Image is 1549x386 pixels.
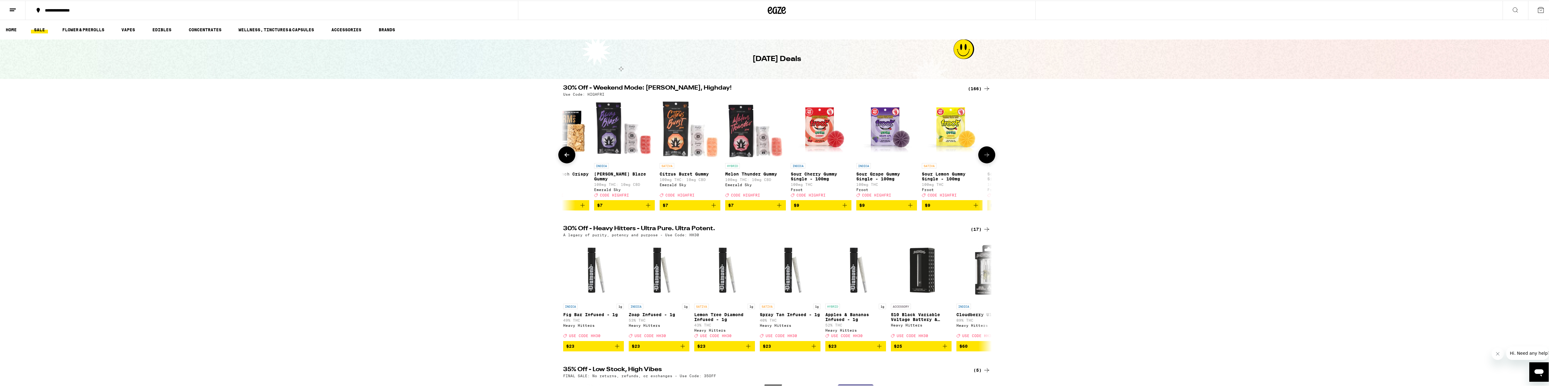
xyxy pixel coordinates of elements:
[617,303,624,309] p: 1g
[987,187,1048,191] div: Froot
[825,340,886,351] button: Add to bag
[856,162,871,168] p: INDICA
[186,26,225,33] a: CONCENTRATES
[956,318,1017,322] p: 89% THC
[529,182,589,186] p: 100mg THC
[597,202,603,207] span: $7
[922,182,982,186] p: 100mg THC
[634,333,666,337] span: USE CODE HH30
[563,239,624,300] img: Heavy Hitters - Fig Bar Infused - 1g
[235,26,317,33] a: WELLNESS, TINCTURES & CAPSULES
[922,162,936,168] p: SATIVA
[862,193,891,196] span: CODE HIGHFRI
[891,340,952,351] button: Add to bag
[760,318,820,322] p: 40% THC
[629,239,689,300] img: Heavy Hitters - Zoap Infused - 1g
[529,99,589,159] img: Dr. Norm's - Cinnamon Crunch Crispy Rice Bar
[594,171,655,181] p: [PERSON_NAME] Blaze Gummy
[660,99,720,159] img: Emerald Sky - Citrus Burst Gummy
[697,343,705,348] span: $23
[922,171,982,181] p: Sour Lemon Gummy Single - 100mg
[825,323,886,326] p: 52% THC
[987,200,1048,210] button: Add to bag
[825,328,886,332] div: Heavy Hitters
[594,162,609,168] p: INDICA
[629,340,689,351] button: Add to bag
[328,26,364,33] a: ACCESSORIES
[563,239,624,340] a: Open page for Fig Bar Infused - 1g from Heavy Hitters
[956,303,971,309] p: INDICA
[760,312,820,316] p: Spray Tan Infused - 1g
[694,323,755,326] p: 43% THC
[891,239,952,300] img: Heavy Hitters - 510 Black Variable Voltage Battery & Charger
[956,340,1017,351] button: Add to bag
[694,239,755,300] img: Heavy Hitters - Lemon Tree Diamond Infused - 1g
[956,239,1017,300] img: Heavy Hitters - Cloudberry Ultra - 1g
[665,193,695,196] span: CODE HIGHFRI
[594,99,655,200] a: Open page for Berry Blaze Gummy from Emerald Sky
[629,318,689,322] p: 53% THC
[760,323,820,327] div: Heavy Hitters
[828,343,837,348] span: $23
[118,26,138,33] a: VAPES
[149,26,174,33] a: EDIBLES
[760,340,820,351] button: Add to bag
[694,303,709,309] p: SATIVA
[563,232,699,236] p: A legacy of purity, potency and purpose - Use Code: HH30
[922,99,982,159] img: Froot - Sour Lemon Gummy Single - 100mg
[825,312,886,321] p: Apples & Bananas Infused - 1g
[563,366,961,373] h2: 35% Off - Low Stock, High Vibes
[694,328,755,332] div: Heavy Hitters
[529,187,589,191] div: Dr. Norm's
[629,323,689,327] div: Heavy Hitters
[748,303,755,309] p: 1g
[928,193,957,196] span: CODE HIGHFRI
[1492,347,1504,359] iframe: Close message
[990,202,996,207] span: $9
[760,303,774,309] p: SATIVA
[725,182,786,186] div: Emerald Sky
[766,333,797,337] span: USE CODE HH30
[563,373,716,377] p: FINAL SALE: No returns, refunds, or exchanges - Use Code: 35OFF
[825,303,840,309] p: HYBRID
[563,312,624,316] p: Fig Bar Infused - 1g
[763,343,771,348] span: $23
[987,162,1002,168] p: HYBRID
[791,171,851,181] p: Sour Cherry Gummy Single - 100mg
[825,239,886,300] img: Heavy Hitters - Apples & Bananas Infused - 1g
[694,312,755,321] p: Lemon Tree Diamond Infused - 1g
[529,171,589,181] p: Cinnamon Crunch Crispy Rice Bar
[856,171,917,181] p: Sour Grape Gummy Single - 100mg
[694,340,755,351] button: Add to bag
[629,312,689,316] p: Zoap Infused - 1g
[856,200,917,210] button: Add to bag
[682,303,689,309] p: 1g
[973,366,990,373] a: (5)
[563,92,604,96] p: Use Code: HIGHFRI
[987,99,1048,159] img: Froot - Sour Blue Razz Gummy Single - 100mg
[897,333,928,337] span: USE CODE HH30
[959,343,968,348] span: $60
[879,303,886,309] p: 1g
[825,239,886,340] a: Open page for Apples & Bananas Infused - 1g from Heavy Hitters
[663,202,668,207] span: $7
[660,177,720,181] p: 100mg THC: 10mg CBD
[660,200,720,210] button: Add to bag
[563,318,624,322] p: 49% THC
[753,53,801,64] h1: [DATE] Deals
[31,26,48,33] a: SALE
[529,99,589,200] a: Open page for Cinnamon Crunch Crispy Rice Bar from Dr. Norm's
[891,323,952,326] div: Heavy Hitters
[694,239,755,340] a: Open page for Lemon Tree Diamond Infused - 1g from Heavy Hitters
[563,303,578,309] p: INDICA
[660,162,674,168] p: SATIVA
[594,187,655,191] div: Emerald Sky
[993,193,1022,196] span: CODE HIGHFRI
[760,239,820,300] img: Heavy Hitters - Spray Tan Infused - 1g
[725,171,786,176] p: Melon Thunder Gummy
[1506,346,1549,359] iframe: Message from company
[968,84,990,92] a: (166)
[629,239,689,340] a: Open page for Zoap Infused - 1g from Heavy Hitters
[971,225,990,232] div: (17)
